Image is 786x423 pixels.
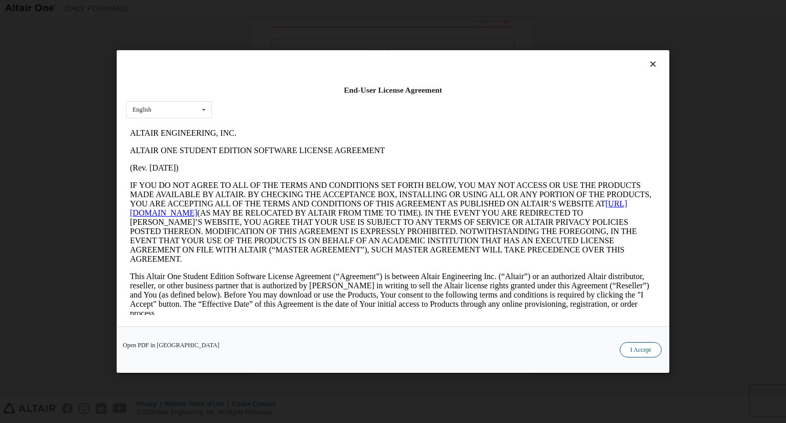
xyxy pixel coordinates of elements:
p: (Rev. [DATE]) [4,39,530,48]
a: [URL][DOMAIN_NAME] [4,75,501,93]
button: I Accept [620,342,662,357]
div: English [133,107,151,113]
div: End-User License Agreement [126,85,660,95]
p: ALTAIR ENGINEERING, INC. [4,4,530,13]
p: This Altair One Student Edition Software License Agreement (“Agreement”) is between Altair Engine... [4,147,530,194]
a: Open PDF in [GEOGRAPHIC_DATA] [123,342,220,348]
p: IF YOU DO NOT AGREE TO ALL OF THE TERMS AND CONDITIONS SET FORTH BELOW, YOU MAY NOT ACCESS OR USE... [4,56,530,139]
p: ALTAIR ONE STUDENT EDITION SOFTWARE LICENSE AGREEMENT [4,22,530,31]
